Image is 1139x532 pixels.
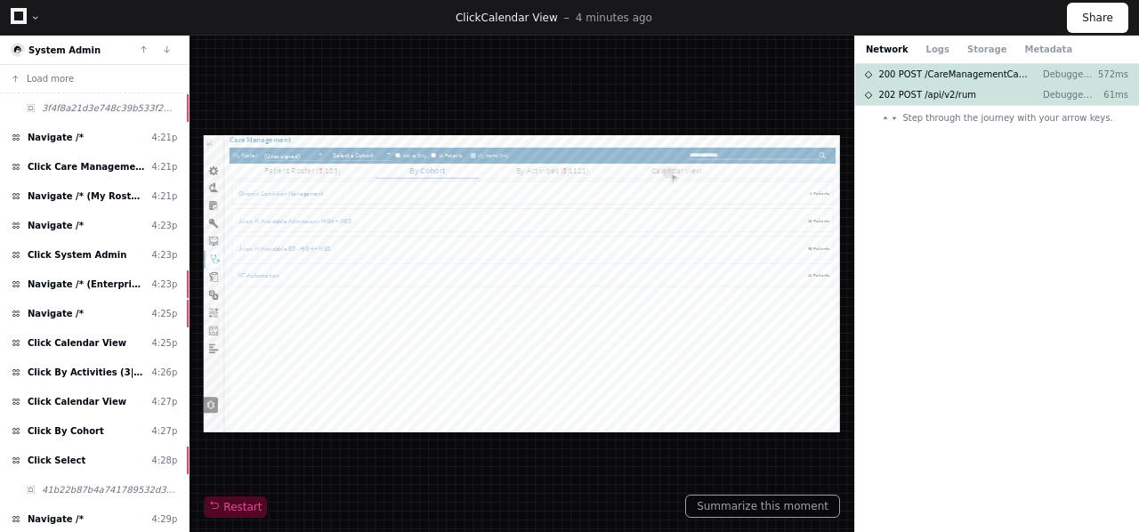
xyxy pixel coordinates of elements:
span: 3 [804,67,813,92]
input: My Items Only [598,40,610,52]
span: [Unassigned] [129,34,271,57]
p: 572ms [1093,68,1128,81]
div: 4:21p [152,160,178,173]
div: 4:21p [152,131,178,144]
span: Click Select [28,454,85,467]
span: Click [456,12,481,24]
button: Restart [204,496,267,518]
div: 4:27p [152,424,178,438]
img: 16.svg [12,44,24,56]
div: 4:26p [152,366,178,379]
button: Metadata [1024,43,1072,56]
div: 4:29p [152,512,178,526]
span: Navigate /* (My Roster) [28,189,145,203]
span: Navigate /* [28,307,84,320]
span: Click By Cohort [28,424,104,438]
span: Select a Cohort [282,33,416,58]
div: 4:23p [152,219,178,232]
button: Storage [967,43,1006,56]
p: 61ms [1093,88,1128,101]
div: 4:23p [152,248,178,262]
span: [Unassigned] [129,34,271,59]
div: 4:23p [152,278,178,291]
div: 4:25p [152,307,178,320]
div: 4:27p [152,395,178,408]
input: All Patients [509,39,521,51]
p: Debugger-Web [1043,88,1093,101]
button: Share [1067,3,1128,33]
span: Navigate /* (Enterprise Reports) [28,278,145,291]
button: Network [866,43,909,56]
input: Active Only [429,39,440,51]
span: Click Calendar View [28,395,126,408]
span: 1121 [818,67,857,92]
span: Navigate /* [28,512,84,526]
a: By Activities ( | ) [618,64,943,95]
span: Restart [209,500,262,514]
div: 4:25p [152,336,178,350]
img: logo-no-text.svg [5,9,40,23]
span: Click By Activities (3|1121) [28,366,145,379]
span: Calendar View [481,12,558,24]
p: 4 minutes ago [576,11,652,25]
span: Active Only [446,36,500,52]
span: Navigate /* [28,219,84,232]
a: By Cohort [385,64,616,97]
span: 200 POST /CareManagementCalendar/CalendarSingleInterfaceView [878,68,1029,81]
a: System Admin [28,45,101,55]
span: 3 [257,67,267,92]
div: 4:21p [152,189,178,203]
span: 202 POST /api/v2/rum [878,88,976,101]
span: Click Care Management [28,160,145,173]
button: Summarize this moment [685,495,840,518]
button: Logs [926,43,949,56]
span: Load more [27,72,74,85]
span: 41b22b87b4a741789532d3169b042729 [42,483,177,496]
span: My Items Only [614,16,683,52]
span: 103 [271,67,301,92]
span: 3f4f8a21d3e748c39b533f2222434c12 [42,101,177,115]
div: 4:28p [152,454,178,467]
span: Click Calendar View [28,336,126,350]
p: Debugger-Web [1043,68,1093,81]
a: Patient Roster ( | ) [58,64,384,95]
span: Click System Admin [28,248,126,262]
span: All Patients [526,36,580,52]
span: Select a Cohort [282,33,416,56]
span: Navigate /* [28,131,84,144]
span: Step through the journey with your arrow keys. [902,111,1112,125]
h2: My Roster [57,28,129,62]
